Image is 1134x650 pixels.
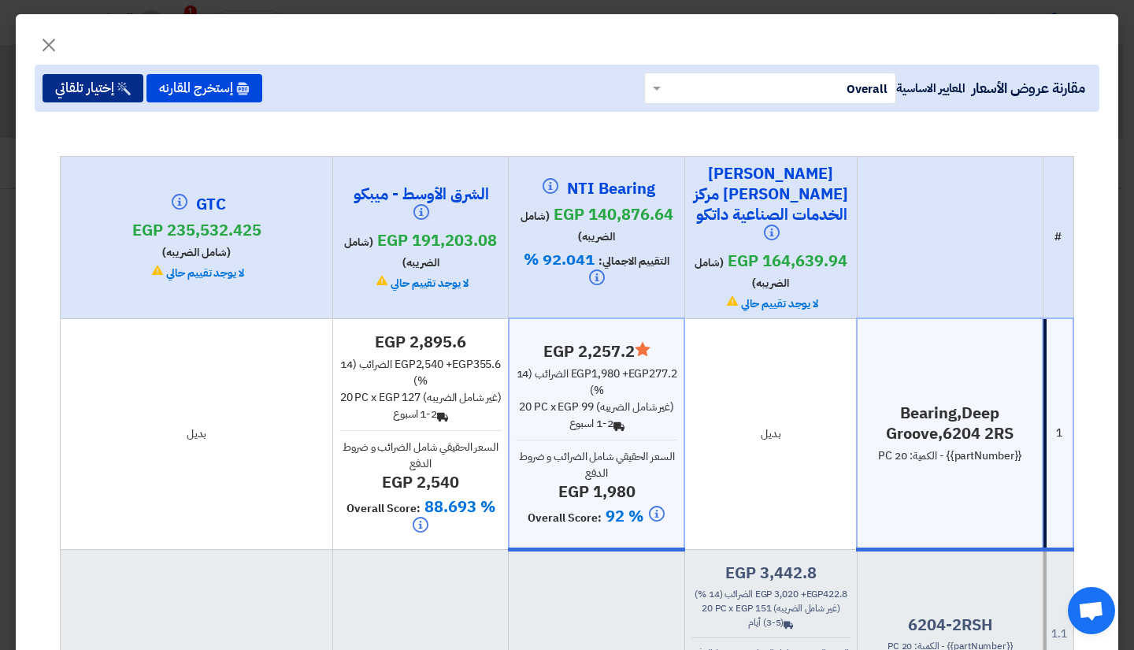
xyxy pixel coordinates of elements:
[43,74,143,102] button: إختيار تلقائي
[864,403,1036,444] h4: Bearing,Deep Groove,6204 2RS
[516,341,677,362] h4: egp 2,257.2
[628,366,650,382] span: egp
[691,587,850,601] div: 3,020 + 422.8 الضرائب (14 %)
[691,425,850,442] div: بديل
[606,504,643,528] span: 92 %
[516,415,677,432] div: 1-2 اسبوع
[691,563,850,583] h4: egp 3,442.8
[864,615,1036,635] h4: 6204-2RSH
[524,247,595,271] span: 92.041 %
[755,587,773,601] span: egp
[67,425,326,442] div: بديل
[773,601,839,615] span: (غير شامل الضريبه)
[39,20,58,68] span: ×
[896,80,965,97] span: المعايير الاساسية
[354,389,376,406] span: PC x
[554,202,673,226] span: egp 140,876.64
[342,275,499,292] div: لا يوجد تقييم حالي
[452,356,473,373] span: egp
[1068,587,1115,634] div: Open chat
[342,184,499,226] h4: الشرق الأوسط - ميبكو
[702,601,713,615] span: 20
[395,356,416,373] span: egp
[715,601,734,615] span: PC x
[377,228,497,252] span: egp 191,203.08
[691,615,850,630] div: (3-5) أيام
[692,163,850,247] h4: [PERSON_NAME] [PERSON_NAME] مركز الخدمات الصناعية داتكو
[424,495,495,518] span: 88.693 %
[162,244,231,261] span: (شامل الضريبه)
[343,439,498,472] span: السعر الحقيقي شامل الضرائب و ضروط الدفع
[516,481,677,502] h4: egp 1,980
[571,366,592,382] span: egp
[339,332,502,352] h4: egp 2,895.6
[695,254,790,292] span: (شامل الضريبه)
[118,265,276,281] div: لا يوجد تقييم حالي
[339,406,502,422] div: 1-2 اسبوع
[1043,318,1073,549] td: 1
[344,234,439,271] span: (شامل الضريبه)
[346,500,421,517] span: Overall Score:
[558,399,593,415] span: egp 99
[521,208,616,245] span: (شامل الضريبه)
[518,178,676,200] h4: NTI Bearing
[728,249,847,273] span: egp 164,639.94
[972,77,1085,98] span: مقارنة عروض الأسعار
[379,389,421,406] span: egp 127
[519,399,532,415] span: 20
[423,389,501,406] span: (غير شامل الضريبه)
[692,295,850,312] div: لا يوجد تقييم حالي
[340,389,353,406] span: 20
[878,448,1021,464] span: {{partNumber}} - الكمية: 20 PC
[27,25,71,57] button: Close
[339,356,502,389] div: 2,540 + 355.6 الضرائب (14 %)
[598,253,669,269] span: التقييم الاجمالي:
[146,74,262,102] button: إستخرج المقارنه
[534,399,556,415] span: PC x
[806,587,824,601] span: egp
[516,366,677,399] div: 1,980 + 277.2 الضرائب (14 %)
[118,194,276,216] h4: GTC
[132,218,261,242] span: egp 235,532.425
[596,399,674,415] span: (غير شامل الضريبه)
[339,472,502,492] h4: egp 2,540
[519,448,675,481] span: السعر الحقيقي شامل الضرائب و ضروط الدفع
[528,510,602,526] span: Overall Score:
[1043,156,1073,318] th: #
[736,601,771,615] span: egp 151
